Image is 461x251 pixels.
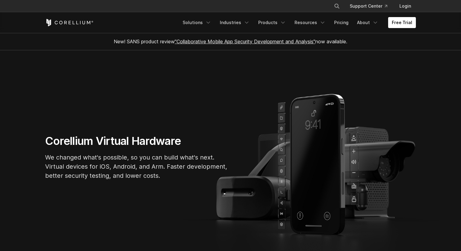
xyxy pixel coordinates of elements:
[291,17,329,28] a: Resources
[345,1,392,12] a: Support Center
[331,17,352,28] a: Pricing
[395,1,416,12] a: Login
[255,17,290,28] a: Products
[114,38,347,45] span: New! SANS product review now available.
[327,1,416,12] div: Navigation Menu
[388,17,416,28] a: Free Trial
[216,17,253,28] a: Industries
[331,1,342,12] button: Search
[179,17,215,28] a: Solutions
[45,19,94,26] a: Corellium Home
[353,17,382,28] a: About
[175,38,315,45] a: "Collaborative Mobile App Security Development and Analysis"
[45,134,228,148] h1: Corellium Virtual Hardware
[179,17,416,28] div: Navigation Menu
[45,153,228,180] p: We changed what's possible, so you can build what's next. Virtual devices for iOS, Android, and A...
